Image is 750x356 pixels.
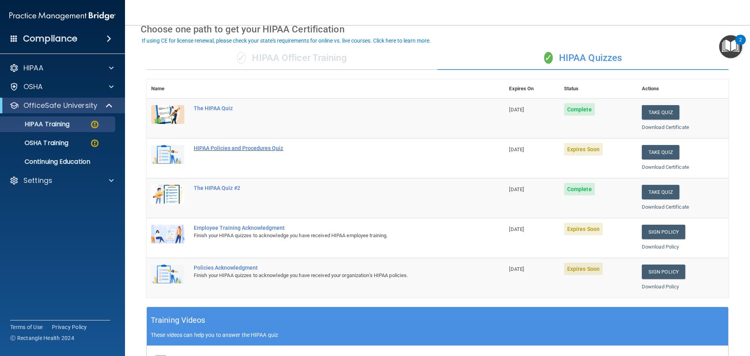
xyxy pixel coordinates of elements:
[23,101,97,110] p: OfficeSafe University
[509,266,524,272] span: [DATE]
[642,105,679,120] button: Take Quiz
[437,47,729,70] div: HIPAA Quizzes
[9,176,114,185] a: Settings
[642,164,689,170] a: Download Certificate
[194,225,465,231] div: Employee Training Acknowledgment
[564,103,595,116] span: Complete
[52,323,87,331] a: Privacy Policy
[141,37,432,45] button: If using CE for license renewal, please check your state's requirements for online vs. live cours...
[509,186,524,192] span: [DATE]
[10,334,74,342] span: Ⓒ Rectangle Health 2024
[194,265,465,271] div: Policies Acknowledgment
[151,332,724,338] p: These videos can help you to answer the HIPAA quiz
[23,33,77,44] h4: Compliance
[151,313,205,327] h5: Training Videos
[509,226,524,232] span: [DATE]
[509,107,524,113] span: [DATE]
[642,265,685,279] a: Sign Policy
[642,244,679,250] a: Download Policy
[9,82,114,91] a: OSHA
[642,185,679,199] button: Take Quiz
[564,143,603,156] span: Expires Soon
[544,52,553,64] span: ✓
[23,176,52,185] p: Settings
[10,323,43,331] a: Terms of Use
[90,138,100,148] img: warning-circle.0cc9ac19.png
[564,263,603,275] span: Expires Soon
[564,223,603,235] span: Expires Soon
[194,271,465,280] div: Finish your HIPAA quizzes to acknowledge you have received your organization’s HIPAA policies.
[642,145,679,159] button: Take Quiz
[559,79,637,98] th: Status
[194,231,465,240] div: Finish your HIPAA quizzes to acknowledge you have received HIPAA employee training.
[9,101,113,110] a: OfficeSafe University
[642,204,689,210] a: Download Certificate
[642,284,679,290] a: Download Policy
[9,63,114,73] a: HIPAA
[141,18,734,41] div: Choose one path to get your HIPAA Certification
[194,105,465,111] div: The HIPAA Quiz
[194,185,465,191] div: The HIPAA Quiz #2
[5,120,70,128] p: HIPAA Training
[637,79,729,98] th: Actions
[642,225,685,239] a: Sign Policy
[642,124,689,130] a: Download Certificate
[237,52,246,64] span: ✓
[90,120,100,129] img: warning-circle.0cc9ac19.png
[146,79,189,98] th: Name
[564,183,595,195] span: Complete
[509,147,524,152] span: [DATE]
[194,145,465,151] div: HIPAA Policies and Procedures Quiz
[9,8,116,24] img: PMB logo
[739,40,742,50] div: 2
[719,35,742,58] button: Open Resource Center, 2 new notifications
[23,82,43,91] p: OSHA
[142,38,431,43] div: If using CE for license renewal, please check your state's requirements for online vs. live cours...
[5,158,112,166] p: Continuing Education
[504,79,559,98] th: Expires On
[23,63,43,73] p: HIPAA
[5,139,68,147] p: OSHA Training
[146,47,437,70] div: HIPAA Officer Training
